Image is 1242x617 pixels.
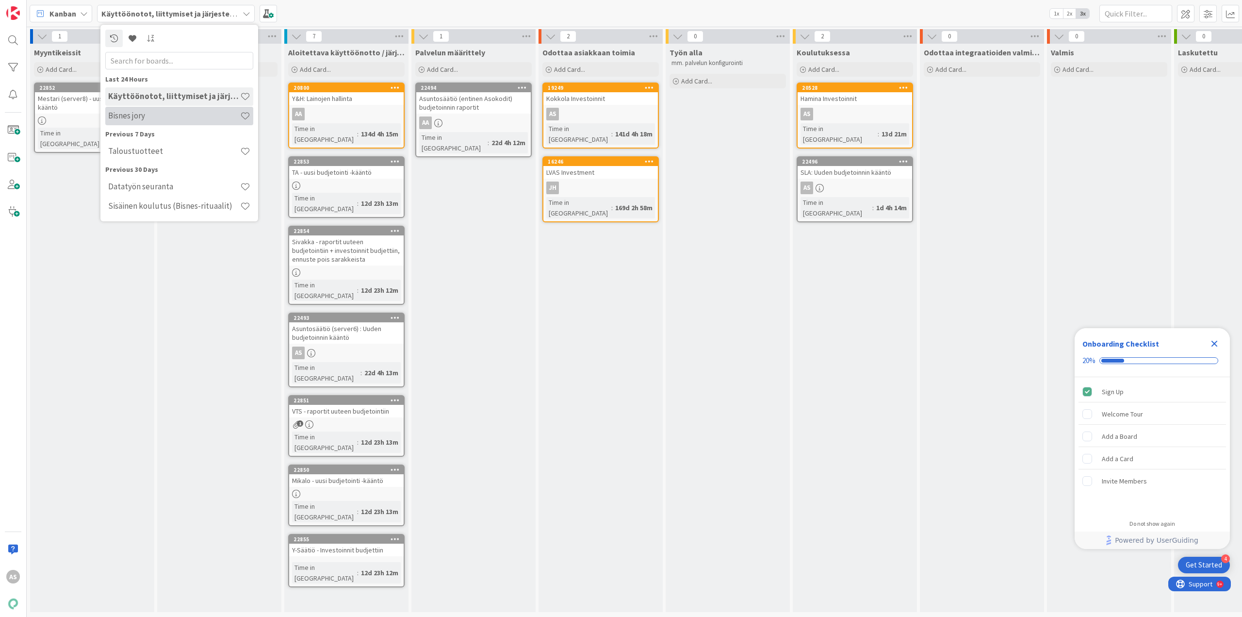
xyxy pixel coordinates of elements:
div: 19249 [543,83,658,92]
span: : [357,437,359,448]
div: 13d 21m [879,129,909,139]
div: AS [798,108,912,120]
span: : [611,202,613,213]
a: 19249Kokkola InvestoinnitASTime in [GEOGRAPHIC_DATA]:141d 4h 18m [542,83,659,149]
span: : [611,129,613,139]
span: Koulutuksessa [797,48,850,57]
div: AA [289,108,404,120]
div: Asuntosäätiö (server6) : Uuden budjetoinnin kääntö [289,322,404,344]
p: mm. palvelun konfigurointi [671,59,784,67]
div: 12d 23h 13m [359,437,401,448]
div: AS [543,108,658,120]
div: 22851 [294,397,404,404]
span: 0 [1068,31,1085,42]
div: 22496SLA: Uuden budjetoinnin kääntö [798,157,912,179]
div: 169d 2h 58m [613,202,655,213]
span: Add Card... [681,77,712,85]
a: 20800Y&H: Lainojen hallintaAATime in [GEOGRAPHIC_DATA]:134d 4h 15m [288,83,405,149]
div: Checklist Container [1075,328,1230,549]
span: Add Card... [1062,65,1094,74]
div: Y&H: Lainojen hallinta [289,92,404,105]
div: Footer [1075,532,1230,549]
div: AS [801,108,813,120]
span: Valmis [1051,48,1074,57]
div: 22494Asuntosäätiö (entinen Asokodit) budjetoinnin raportit [416,83,531,114]
div: 22851 [289,396,404,405]
span: 0 [687,31,703,42]
span: : [357,129,359,139]
span: : [357,567,359,578]
div: 22855 [289,535,404,544]
div: Time in [GEOGRAPHIC_DATA] [292,193,357,214]
div: Invite Members [1102,475,1147,487]
div: 9+ [49,4,54,12]
div: Time in [GEOGRAPHIC_DATA] [292,501,357,522]
div: Kokkola Investoinnit [543,92,658,105]
div: 22496 [802,158,912,165]
div: AS [798,182,912,194]
div: 1d 4h 14m [874,202,909,213]
div: 4 [1221,554,1230,563]
div: 16246 [548,158,658,165]
div: Invite Members is incomplete. [1079,470,1226,492]
span: Työn alla [670,48,703,57]
div: 22853 [294,158,404,165]
span: Support [20,1,44,13]
div: AS [801,182,813,194]
span: Add Card... [554,65,585,74]
span: Myyntikeissit [34,48,81,57]
div: 20800 [294,84,404,91]
div: AA [416,117,531,129]
div: Close Checklist [1207,336,1222,351]
span: 3x [1076,9,1089,18]
div: Onboarding Checklist [1082,338,1159,350]
a: 22494Asuntosäätiö (entinen Asokodit) budjetoinnin raportitAATime in [GEOGRAPHIC_DATA]:22d 4h 12m [415,83,532,157]
span: Odottaa integraatioiden valmistumista [924,48,1040,57]
span: 1 [433,31,449,42]
div: 22855Y-Säätiö - Investoinnit budjettiin [289,535,404,556]
span: 1x [1050,9,1063,18]
div: Previous 7 Days [105,129,253,139]
span: 0 [1195,31,1212,42]
div: JH [546,182,559,194]
div: Welcome Tour [1102,408,1143,420]
span: Aloitettava käyttöönotto / järjestelmänvaihto [288,48,405,57]
div: AS [292,347,305,359]
div: 22853 [289,157,404,166]
h4: Sisäinen koulutus (Bisnes-rituaalit) [108,201,240,211]
h4: Taloustuotteet [108,146,240,156]
span: : [878,129,879,139]
div: Get Started [1186,560,1222,570]
div: Asuntosäätiö (entinen Asokodit) budjetoinnin raportit [416,92,531,114]
a: 22853TA - uusi budjetointi -kääntöTime in [GEOGRAPHIC_DATA]:12d 23h 13m [288,156,405,218]
div: 22493 [294,315,404,321]
div: 22854 [294,228,404,234]
div: 20528 [802,84,912,91]
div: Time in [GEOGRAPHIC_DATA] [292,280,357,301]
input: Search for boards... [105,52,253,69]
span: : [488,137,489,148]
div: AS [546,108,559,120]
span: Add Card... [935,65,966,74]
div: Checklist items [1075,377,1230,514]
div: 16246 [543,157,658,166]
div: Time in [GEOGRAPHIC_DATA] [801,197,872,218]
span: 1 [297,420,303,427]
div: AS [289,347,404,359]
div: Add a Board [1102,431,1137,442]
div: 22854Sivakka - raportit uuteen budjetointiin + investoinnit budjettiin, ennuste pois sarakkeista [289,227,404,266]
div: JH [543,182,658,194]
div: Time in [GEOGRAPHIC_DATA] [546,123,611,145]
div: AA [419,117,432,129]
div: 19249Kokkola Investoinnit [543,83,658,105]
div: 22854 [289,227,404,235]
span: Add Card... [427,65,458,74]
a: 22854Sivakka - raportit uuteen budjetointiin + investoinnit budjettiin, ennuste pois sarakkeistaT... [288,226,405,305]
div: AS [6,570,20,584]
div: 22853TA - uusi budjetointi -kääntö [289,157,404,179]
span: Palvelun määrittely [415,48,485,57]
h4: Datatyön seuranta [108,182,240,191]
div: Time in [GEOGRAPHIC_DATA] [419,132,488,153]
span: Laskutettu [1178,48,1218,57]
div: 22852Mestari (server8) - uusi budjetointi -kääntö [35,83,149,114]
